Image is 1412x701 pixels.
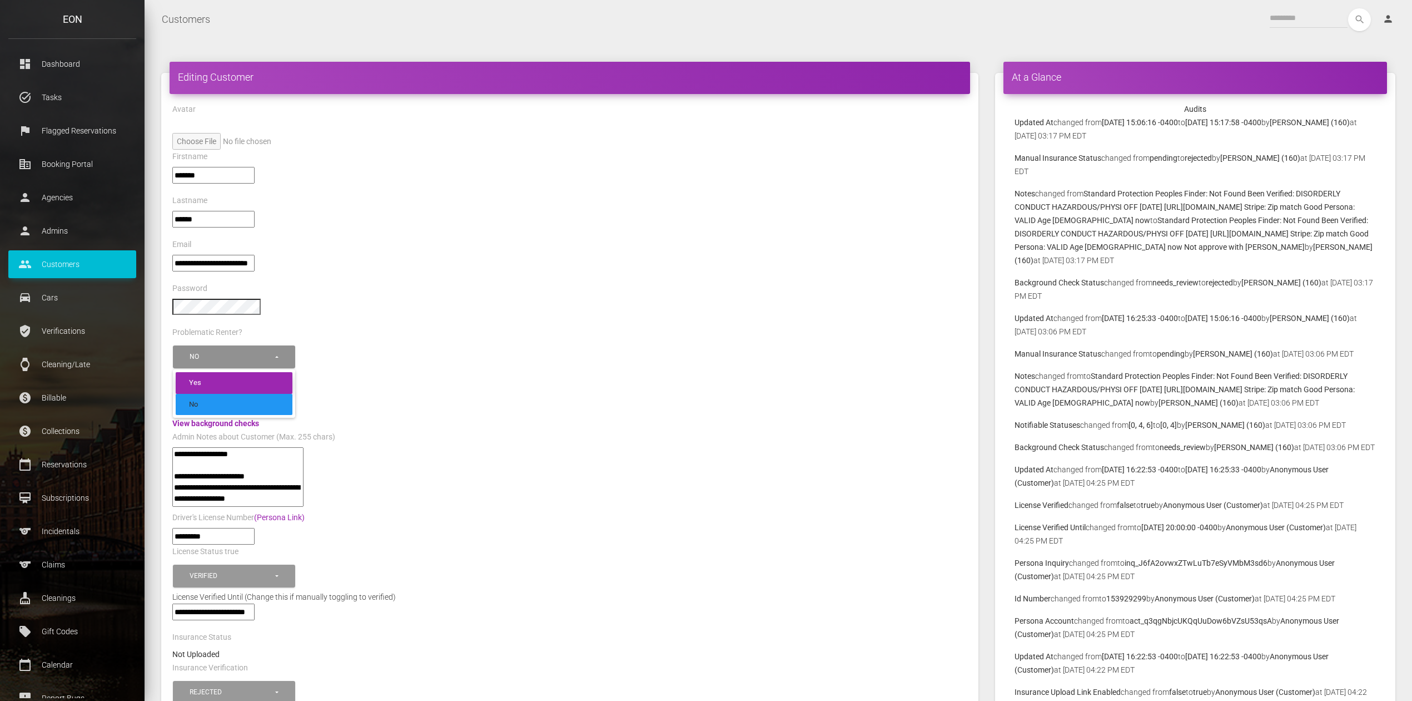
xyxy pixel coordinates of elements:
a: drive_eta Cars [8,284,136,312]
p: changed from to by at [DATE] 04:25 PM EDT [1015,498,1376,512]
label: Problematic Renter? [172,327,242,338]
b: rejected [1185,154,1212,162]
div: No [190,352,274,362]
b: Manual Insurance Status [1015,154,1101,162]
label: Insurance Status [172,632,231,643]
p: changed from to by at [DATE] 03:17 PM EDT [1015,116,1376,142]
b: [DATE] 15:06:16 -0400 [1185,314,1261,323]
b: Anonymous User (Customer) [1163,501,1263,510]
b: [0, 4, 6] [1128,421,1153,430]
a: View background checks [172,419,259,428]
label: Avatar [172,104,196,115]
span: No [189,399,198,410]
a: local_offer Gift Codes [8,618,136,645]
b: needs_review [1152,278,1199,287]
b: rejected [1206,278,1233,287]
p: Billable [17,389,128,406]
b: false [1169,688,1186,697]
a: sports Claims [8,551,136,579]
b: [DATE] 15:06:16 -0400 [1102,118,1178,127]
b: [DATE] 16:25:33 -0400 [1102,314,1178,323]
a: person Agencies [8,184,136,211]
b: Notes [1015,189,1035,198]
label: Admin Notes about Customer (Max. 255 chars) [172,432,335,443]
a: paid Billable [8,384,136,412]
p: Subscriptions [17,490,128,506]
b: inq_J6fA2ovwxZTwLuTb7eSyVMbM3sd6 [1125,559,1267,567]
p: changed from to by at [DATE] 04:22 PM EDT [1015,650,1376,677]
span: Yes [189,378,201,388]
b: Manual Insurance Status [1015,349,1101,358]
p: Dashboard [17,56,128,72]
p: Tasks [17,89,128,106]
i: person [1383,13,1394,24]
b: Anonymous User (Customer) [1155,594,1255,603]
b: pending [1150,154,1177,162]
button: Verified [173,565,295,588]
p: changed from to by at [DATE] 03:17 PM EDT [1015,151,1376,178]
strong: Audits [1184,105,1206,113]
p: Incidentals [17,523,128,540]
p: changed from to by at [DATE] 03:06 PM EDT [1015,369,1376,409]
b: Notifiable Statuses [1015,421,1080,430]
b: [DATE] 15:17:58 -0400 [1185,118,1261,127]
a: calendar_today Reservations [8,451,136,478]
p: changed from to by at [DATE] 03:17 PM EDT [1015,187,1376,267]
b: Anonymous User (Customer) [1226,523,1326,532]
p: Gift Codes [17,623,128,640]
a: person [1374,8,1404,31]
b: [PERSON_NAME] (160) [1270,118,1350,127]
button: search [1348,8,1371,31]
b: Persona Inquiry [1015,559,1069,567]
a: sports Incidentals [8,517,136,545]
b: Insurance Upload Link Enabled [1015,688,1121,697]
p: Flagged Reservations [17,122,128,139]
b: pending [1157,349,1185,358]
p: changed from to by at [DATE] 03:17 PM EDT [1015,276,1376,303]
a: (Persona Link) [254,513,305,522]
p: changed from to by at [DATE] 04:25 PM EDT [1015,556,1376,583]
b: Background Check Status [1015,278,1104,287]
b: needs_review [1160,443,1206,452]
b: Updated At [1015,118,1053,127]
p: Customers [17,256,128,273]
b: [0, 4] [1160,421,1177,430]
a: watch Cleaning/Late [8,350,136,378]
label: Insurance Verification [172,663,248,674]
p: Collections [17,423,128,440]
b: [PERSON_NAME] (160) [1214,443,1294,452]
b: License Verified [1015,501,1068,510]
b: true [1193,688,1207,697]
b: false [1117,501,1133,510]
div: Verified [190,571,274,581]
b: Standard Protection Peoples Finder: Not Found Been Verified: DISORDERLY CONDUCT HAZARDOUS/PHYSI O... [1015,216,1369,251]
b: [DATE] 16:25:33 -0400 [1185,465,1261,474]
b: Updated At [1015,652,1053,661]
strong: Not Uploaded [172,650,220,659]
b: [DATE] 20:00:00 -0400 [1141,523,1217,532]
b: Background Check Status [1015,443,1104,452]
a: corporate_fare Booking Portal [8,150,136,178]
label: Firstname [172,151,207,162]
a: people Customers [8,250,136,278]
b: Standard Protection Peoples Finder: Not Found Been Verified: DISORDERLY CONDUCT HAZARDOUS/PHYSI O... [1015,189,1355,225]
b: Persona Account [1015,616,1074,625]
a: calendar_today Calendar [8,651,136,679]
div: License Verified Until (Change this if manually toggling to verified) [164,590,976,604]
a: flag Flagged Reservations [8,117,136,145]
b: true [1141,501,1155,510]
button: No [173,345,295,368]
p: changed from to by at [DATE] 04:25 PM EDT [1015,521,1376,547]
b: act_q3qgNbjcUKQqUuDow6bVZsU53qsA [1130,616,1272,625]
p: Calendar [17,656,128,673]
b: [PERSON_NAME] (160) [1193,349,1273,358]
label: License Status true [172,546,238,557]
p: changed from to by at [DATE] 03:06 PM EDT [1015,441,1376,454]
p: Booking Portal [17,156,128,172]
b: [DATE] 16:22:53 -0400 [1102,465,1178,474]
b: [PERSON_NAME] (160) [1159,398,1239,407]
div: Rejected [190,688,274,697]
b: [DATE] 16:22:53 -0400 [1102,652,1178,661]
b: Anonymous User (Customer) [1215,688,1315,697]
